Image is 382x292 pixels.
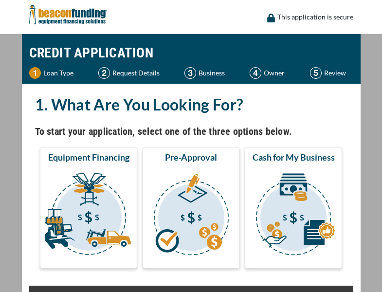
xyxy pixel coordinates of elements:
span: Pre-Approval [165,151,217,163]
p: Owner [264,67,285,79]
h2: 1. What Are You Looking For? [35,93,347,116]
h4: To start your application, select one of the three options below. [35,123,347,140]
img: Step 1 [29,67,41,79]
p: This application is secure [277,11,353,23]
button: Pre-Approval [143,147,240,269]
img: Step 2 [98,67,110,79]
img: Step 4 [250,67,261,79]
button: Cash for My Business [245,147,342,269]
img: Step 5 [310,67,322,79]
p: Review [324,67,346,79]
img: Pre-Approval [145,167,238,264]
span: Equipment Financing [48,151,129,163]
img: Equipment Financing [42,167,135,264]
button: Equipment Financing [40,147,137,269]
img: lock icon to convery security [267,14,275,22]
h1: CREDIT APPLICATION [29,39,353,67]
span: Cash for My Business [253,151,335,163]
p: Loan Type [43,67,73,79]
p: Business [199,67,225,79]
img: Step 3 [184,67,196,79]
p: Request Details [112,67,160,79]
img: Cash for My Business [247,167,340,264]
